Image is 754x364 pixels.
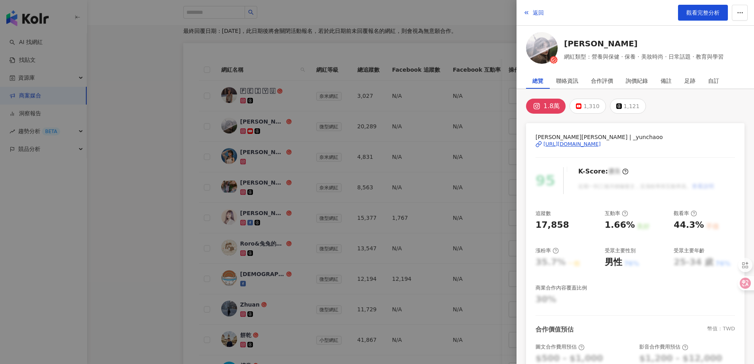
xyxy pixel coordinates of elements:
div: 1.8萬 [543,101,560,112]
div: 受眾主要性別 [605,247,636,254]
div: 幣值：TWD [707,325,735,334]
button: 返回 [523,5,544,21]
button: 1,121 [610,99,646,114]
a: KOL Avatar [526,32,558,67]
button: 1,310 [570,99,606,114]
div: [URL][DOMAIN_NAME] [543,141,601,148]
div: 觀看率 [674,210,697,217]
span: [PERSON_NAME][PERSON_NAME] | _yunchaoo [536,133,735,141]
div: 1.66% [605,219,635,231]
button: 1.8萬 [526,99,566,114]
div: 影音合作費用預估 [639,343,688,351]
div: 1,121 [624,101,640,112]
div: 受眾主要年齡 [674,247,705,254]
div: K-Score : [578,167,629,176]
div: 男性 [605,256,622,269]
div: 總覽 [532,73,543,89]
div: 互動率 [605,210,628,217]
img: KOL Avatar [526,32,558,64]
div: 備註 [661,73,672,89]
div: 合作價值預估 [536,325,574,334]
div: 17,858 [536,219,569,231]
a: 觀看完整分析 [678,5,728,21]
div: 自訂 [708,73,719,89]
div: 足跡 [684,73,695,89]
div: 合作評價 [591,73,613,89]
div: 追蹤數 [536,210,551,217]
span: 觀看完整分析 [686,10,720,16]
div: 圖文合作費用預估 [536,343,585,351]
div: 1,310 [583,101,599,112]
div: 詢價紀錄 [626,73,648,89]
span: 網紅類型：營養與保健 · 保養 · 美妝時尚 · 日常話題 · 教育與學習 [564,52,724,61]
div: 44.3% [674,219,704,231]
div: 商業合作內容覆蓋比例 [536,284,587,292]
a: [URL][DOMAIN_NAME] [536,141,735,148]
span: 返回 [533,10,544,16]
div: 漲粉率 [536,247,559,254]
div: 聯絡資訊 [556,73,578,89]
a: [PERSON_NAME] [564,38,724,49]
